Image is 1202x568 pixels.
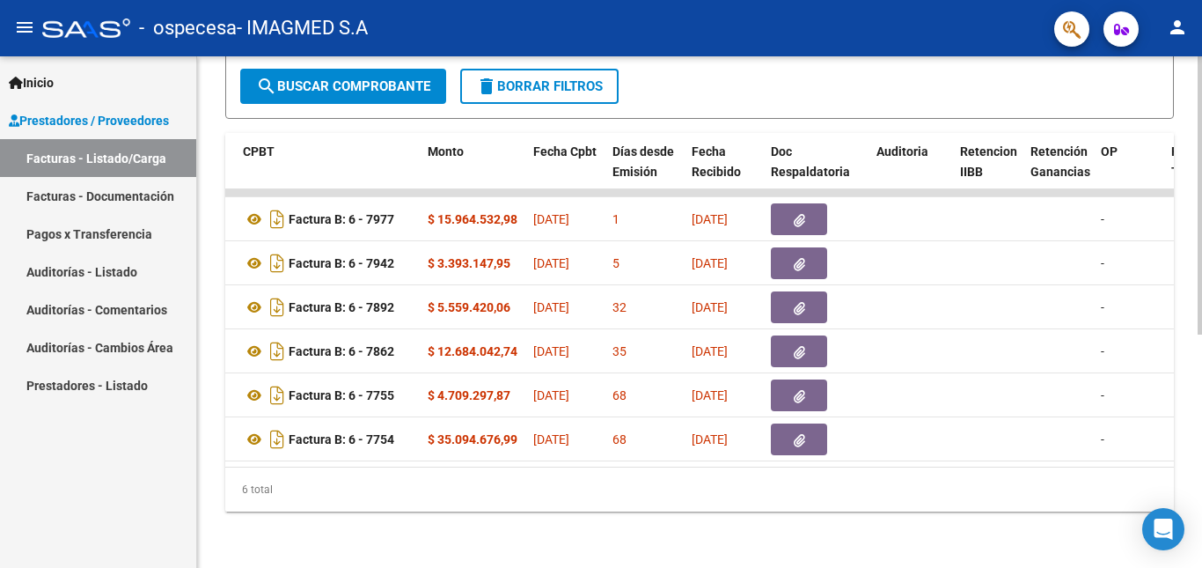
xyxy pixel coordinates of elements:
strong: Factura B: 6 - 7755 [289,388,394,402]
div: 6 total [225,468,1174,512]
datatable-header-cell: OP [1094,133,1164,210]
span: Doc Respaldatoria [771,144,850,179]
mat-icon: delete [476,76,497,97]
span: 1 [612,212,619,226]
i: Descargar documento [266,249,289,277]
strong: $ 15.964.532,98 [428,212,517,226]
datatable-header-cell: Fecha Recibido [685,133,764,210]
strong: $ 3.393.147,95 [428,256,510,270]
datatable-header-cell: Auditoria [869,133,953,210]
span: 68 [612,432,627,446]
datatable-header-cell: Fecha Cpbt [526,133,605,210]
i: Descargar documento [266,425,289,454]
span: - ospecesa [139,9,237,48]
datatable-header-cell: Retencion IIBB [953,133,1023,210]
span: - [1101,212,1104,226]
span: [DATE] [533,388,569,402]
span: - [1101,256,1104,270]
span: [DATE] [692,256,728,270]
button: Borrar Filtros [460,69,619,104]
div: Open Intercom Messenger [1142,508,1184,550]
strong: Factura B: 6 - 7977 [289,212,394,226]
i: Descargar documento [266,337,289,365]
span: OP [1101,144,1118,159]
mat-icon: search [256,76,277,97]
span: - IMAGMED S.A [237,9,368,48]
span: - [1101,388,1104,402]
span: Retención Ganancias [1030,144,1090,179]
span: Buscar Comprobante [256,78,430,94]
datatable-header-cell: Retención Ganancias [1023,133,1094,210]
strong: $ 12.684.042,74 [428,344,517,358]
span: Retencion IIBB [960,144,1017,179]
span: Fecha Cpbt [533,144,597,159]
span: [DATE] [692,388,728,402]
span: 5 [612,256,619,270]
span: Auditoria [876,144,928,159]
strong: Factura B: 6 - 7892 [289,300,394,314]
span: CPBT [243,144,275,159]
span: 32 [612,300,627,314]
datatable-header-cell: CPBT [236,133,421,210]
span: 35 [612,344,627,358]
span: [DATE] [533,256,569,270]
span: [DATE] [533,300,569,314]
span: [DATE] [533,432,569,446]
span: Monto [428,144,464,159]
strong: $ 4.709.297,87 [428,388,510,402]
i: Descargar documento [266,293,289,321]
mat-icon: menu [14,17,35,38]
span: - [1101,300,1104,314]
datatable-header-cell: Monto [421,133,526,210]
datatable-header-cell: Doc Respaldatoria [764,133,869,210]
strong: $ 35.094.676,99 [428,432,517,446]
span: [DATE] [692,300,728,314]
span: Prestadores / Proveedores [9,111,169,130]
strong: $ 5.559.420,06 [428,300,510,314]
span: [DATE] [533,344,569,358]
span: Días desde Emisión [612,144,674,179]
strong: Factura B: 6 - 7942 [289,256,394,270]
strong: Factura B: 6 - 7754 [289,432,394,446]
button: Buscar Comprobante [240,69,446,104]
span: [DATE] [533,212,569,226]
span: [DATE] [692,212,728,226]
i: Descargar documento [266,381,289,409]
i: Descargar documento [266,205,289,233]
span: - [1101,432,1104,446]
span: Fecha Recibido [692,144,741,179]
span: - [1101,344,1104,358]
datatable-header-cell: Días desde Emisión [605,133,685,210]
span: Borrar Filtros [476,78,603,94]
span: [DATE] [692,344,728,358]
span: [DATE] [692,432,728,446]
strong: Factura B: 6 - 7862 [289,344,394,358]
mat-icon: person [1167,17,1188,38]
span: 68 [612,388,627,402]
span: Inicio [9,73,54,92]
